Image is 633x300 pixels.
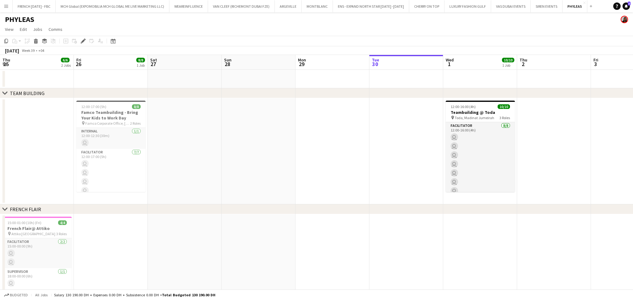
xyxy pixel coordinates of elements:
[149,60,157,68] span: 27
[76,128,146,149] app-card-role: Internal1/112:00-12:30 (30m)
[132,104,141,109] span: 8/8
[302,0,333,12] button: MONTBLANC
[333,0,409,12] button: ENS - EXPAND NORTH STAR [DATE] -[DATE]
[150,57,157,63] span: Sat
[11,231,55,236] span: Attiko [GEOGRAPHIC_DATA]
[137,63,145,68] div: 1 Job
[5,15,34,24] h1: PHYLEAS
[49,27,62,32] span: Comms
[85,121,130,126] span: Famco Corporate Office, [GEOGRAPHIC_DATA]
[10,90,45,96] div: TEAM BUILDING
[371,60,379,68] span: 30
[2,57,10,63] span: Thu
[76,110,146,121] h3: Famco Teambuilding - Bring Your Kids to Work Day
[275,0,302,12] button: ARGEVILLE
[2,25,16,33] a: View
[531,0,563,12] button: SIREN EVENTS
[409,0,444,12] button: CHERRY ON TOP
[446,57,454,63] span: Wed
[56,231,67,236] span: 3 Roles
[298,57,306,63] span: Mon
[297,60,306,68] span: 29
[54,293,215,297] div: Salary 130 190.00 DH + Expenses 0.00 DH + Subsistence 0.00 DH =
[7,220,41,225] span: 15:00-01:00 (10h) (Fri)
[56,0,169,12] button: MCH Global (EXPOMOBILIA MCH GLOBAL ME LIVE MARKETING LLC)
[10,293,28,297] span: Budgeted
[502,63,514,68] div: 1 Job
[446,101,515,192] app-job-card: 12:00-16:00 (4h)10/10Teambuilding @ Toda Toda, Madinat Jumeirah3 RolesFacilitator8/812:00-16:00 (4h)
[224,57,232,63] span: Sun
[20,27,27,32] span: Edit
[61,58,70,62] span: 6/6
[46,25,65,33] a: Comms
[491,0,531,12] button: VAS DUBAI EVENTS
[2,268,72,289] app-card-role: Supervisor1/118:00-00:00 (6h)
[446,110,515,115] h3: Teambuilding @ Toda
[5,48,19,54] div: [DATE]
[2,238,72,268] app-card-role: Facilitator2/215:00-00:00 (9h)
[519,60,527,68] span: 2
[76,57,81,63] span: Fri
[58,220,67,225] span: 4/4
[136,58,145,62] span: 8/8
[31,25,45,33] a: Jobs
[169,0,208,12] button: WEAREINFLUENCE
[208,0,275,12] button: VAN CLEEF (RICHEMONT DUBAI FZE)
[76,101,146,192] app-job-card: 12:00-17:00 (5h)8/8Famco Teambuilding - Bring Your Kids to Work Day Famco Corporate Office, [GEOG...
[563,0,587,12] button: PHYLEAS
[20,48,36,53] span: Week 39
[444,0,491,12] button: LUXURY FASHION GULF
[445,60,454,68] span: 1
[61,63,71,68] div: 2 Jobs
[628,2,631,6] span: 3
[621,16,628,23] app-user-avatar: Sara Mendhao
[3,292,29,298] button: Budgeted
[162,293,215,297] span: Total Budgeted 130 190.00 DH
[451,104,476,109] span: 12:00-16:00 (4h)
[622,2,630,10] a: 3
[498,104,510,109] span: 10/10
[130,121,141,126] span: 2 Roles
[13,0,56,12] button: FRENCH [DATE] - FBC
[17,25,29,33] a: Edit
[455,115,494,120] span: Toda, Madinat Jumeirah
[499,115,510,120] span: 3 Roles
[593,60,598,68] span: 3
[502,58,514,62] span: 10/10
[75,60,81,68] span: 26
[76,149,146,223] app-card-role: Facilitator7/712:00-17:00 (5h)
[34,293,49,297] span: All jobs
[593,57,598,63] span: Fri
[5,27,14,32] span: View
[223,60,232,68] span: 28
[10,206,41,212] div: FRENCH FLAIR
[33,27,42,32] span: Jobs
[38,48,44,53] div: +04
[2,60,10,68] span: 25
[446,122,515,206] app-card-role: Facilitator8/812:00-16:00 (4h)
[2,226,72,231] h3: French Flair@ Attiko
[81,104,106,109] span: 12:00-17:00 (5h)
[520,57,527,63] span: Thu
[372,57,379,63] span: Tue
